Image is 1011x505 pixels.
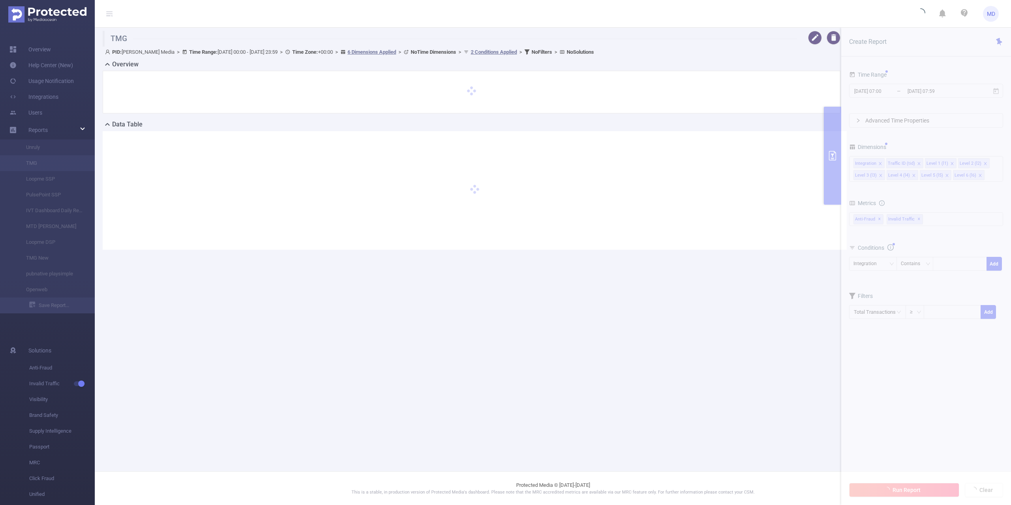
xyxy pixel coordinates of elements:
u: 2 Conditions Applied [471,49,517,55]
span: > [456,49,464,55]
a: Overview [9,41,51,57]
img: Protected Media [8,6,86,23]
b: Time Zone: [292,49,318,55]
a: Help Center (New) [9,57,73,73]
h1: TMG [103,31,797,47]
span: [PERSON_NAME] Media [DATE] 00:00 - [DATE] 23:59 +00:00 [105,49,594,55]
a: Reports [28,122,48,138]
span: Brand Safety [29,407,95,423]
span: Invalid Traffic [29,376,95,392]
b: PID: [112,49,122,55]
span: Solutions [28,343,51,358]
span: Unified [29,486,95,502]
h2: Overview [112,60,139,69]
span: Visibility [29,392,95,407]
span: > [517,49,524,55]
b: No Time Dimensions [411,49,456,55]
span: Reports [28,127,48,133]
b: No Solutions [567,49,594,55]
span: Anti-Fraud [29,360,95,376]
a: Integrations [9,89,58,105]
span: > [278,49,285,55]
i: icon: user [105,49,112,55]
i: icon: loading [916,8,925,19]
span: > [175,49,182,55]
a: Users [9,105,42,121]
span: Click Fraud [29,471,95,486]
span: Passport [29,439,95,455]
span: MD [987,6,995,22]
footer: Protected Media © [DATE]-[DATE] [95,471,1011,505]
a: Usage Notification [9,73,74,89]
span: > [333,49,340,55]
span: Supply Intelligence [29,423,95,439]
span: MRC [29,455,95,471]
b: No Filters [532,49,552,55]
u: 6 Dimensions Applied [348,49,396,55]
span: > [552,49,560,55]
span: > [396,49,404,55]
b: Time Range: [189,49,218,55]
p: This is a stable, in production version of Protected Media's dashboard. Please note that the MRC ... [115,489,991,496]
h2: Data Table [112,120,143,129]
